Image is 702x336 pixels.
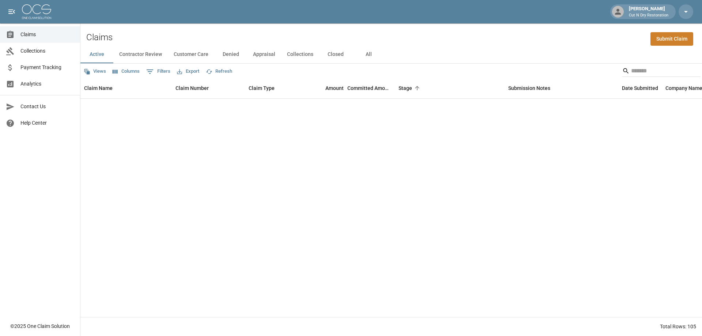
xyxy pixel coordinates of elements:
[20,80,74,88] span: Analytics
[596,78,662,98] div: Date Submitted
[175,78,209,98] div: Claim Number
[168,46,214,63] button: Customer Care
[20,103,74,110] span: Contact Us
[175,66,201,77] button: Export
[622,65,701,78] div: Search
[281,46,319,63] button: Collections
[395,78,505,98] div: Stage
[204,66,234,77] button: Refresh
[300,78,347,98] div: Amount
[80,78,172,98] div: Claim Name
[347,78,395,98] div: Committed Amount
[144,66,172,78] button: Show filters
[80,46,702,63] div: dynamic tabs
[82,66,108,77] button: Views
[650,32,693,46] a: Submit Claim
[352,46,385,63] button: All
[629,12,668,19] p: Cut N Dry Restoration
[325,78,344,98] div: Amount
[10,322,70,330] div: © 2025 One Claim Solution
[622,78,658,98] div: Date Submitted
[111,66,141,77] button: Select columns
[113,46,168,63] button: Contractor Review
[247,46,281,63] button: Appraisal
[399,78,412,98] div: Stage
[20,119,74,127] span: Help Center
[626,5,671,18] div: [PERSON_NAME]
[80,46,113,63] button: Active
[505,78,596,98] div: Submission Notes
[245,78,300,98] div: Claim Type
[214,46,247,63] button: Denied
[20,64,74,71] span: Payment Tracking
[660,323,696,330] div: Total Rows: 105
[4,4,19,19] button: open drawer
[412,83,422,93] button: Sort
[86,32,113,43] h2: Claims
[319,46,352,63] button: Closed
[20,31,74,38] span: Claims
[20,47,74,55] span: Collections
[84,78,113,98] div: Claim Name
[347,78,391,98] div: Committed Amount
[249,78,275,98] div: Claim Type
[508,78,550,98] div: Submission Notes
[172,78,245,98] div: Claim Number
[22,4,51,19] img: ocs-logo-white-transparent.png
